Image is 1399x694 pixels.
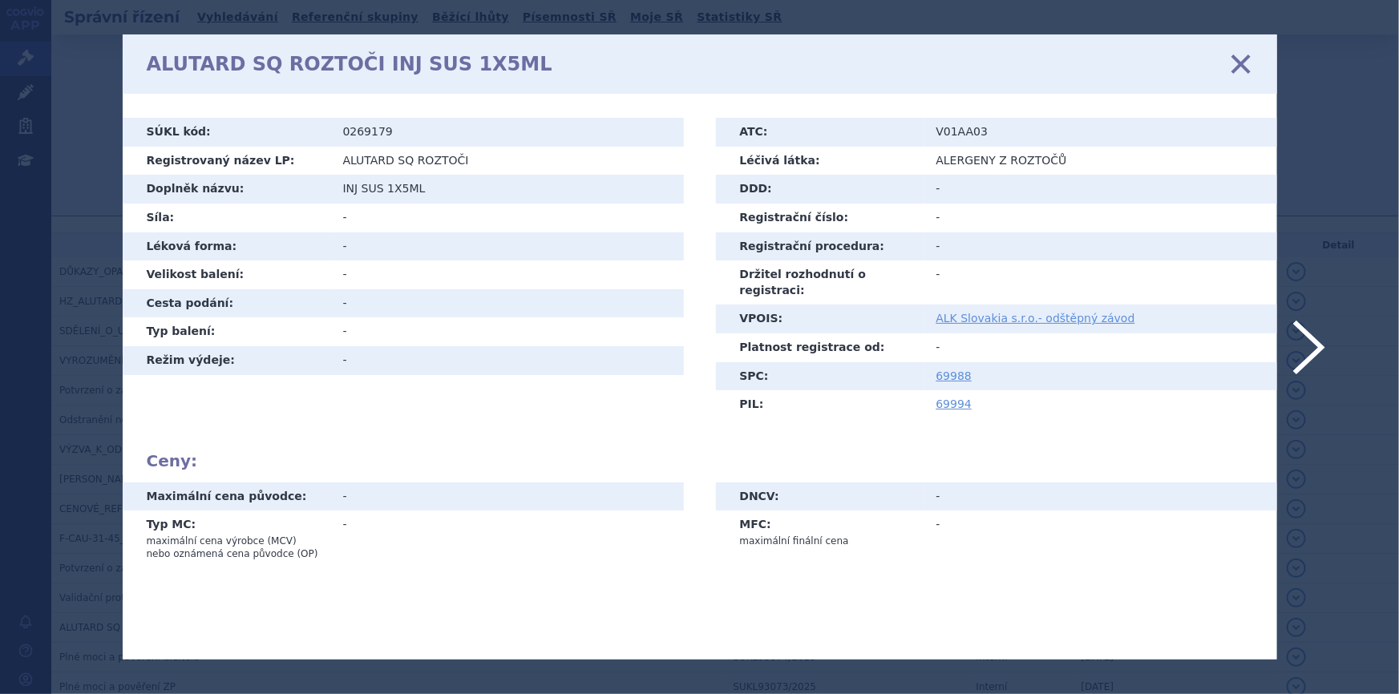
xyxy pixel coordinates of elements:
th: Režim výdeje: [123,346,331,375]
td: - [331,204,684,232]
td: - [331,232,684,261]
th: Léková forma: [123,232,331,261]
th: MFC: [716,510,924,554]
th: Registrační číslo: [716,204,924,232]
th: Typ MC: [123,510,331,567]
td: - [924,510,1277,554]
th: Velikost balení: [123,260,331,289]
td: 0269179 [331,118,684,147]
h1: ALUTARD SQ ROZTOČI INJ SUS 1X5ML [147,53,552,76]
td: - [924,232,1277,261]
th: SPC: [716,362,924,391]
th: Síla: [123,204,331,232]
a: ALK Slovakia s.r.o.- odštěpný závod [936,312,1135,325]
th: VPOIS: [716,305,924,333]
td: V01AA03 [924,118,1277,147]
th: DNCV: [716,482,924,511]
p: maximální finální cena [740,535,912,547]
a: 69988 [936,369,972,382]
td: - [924,260,1277,305]
td: ALUTARD SQ ROZTOČI [331,147,684,176]
td: - [924,175,1277,204]
td: - [924,204,1277,232]
th: Cesta podání: [123,289,331,318]
a: 69994 [936,397,972,410]
th: Platnost registrace od: [716,333,924,362]
td: - [331,346,684,375]
p: maximální cena výrobce (MCV) nebo oznámená cena původce (OP) [147,535,319,560]
td: - [331,289,684,318]
th: Typ balení: [123,317,331,346]
td: - [331,510,684,567]
th: Registrační procedura: [716,232,924,261]
td: - [924,333,1277,362]
th: Maximální cena původce: [123,482,331,511]
th: DDD: [716,175,924,204]
td: - [331,260,684,289]
td: INJ SUS 1X5ML [331,175,684,204]
div: - [343,489,672,505]
th: Registrovaný název LP: [123,147,331,176]
td: - [924,482,1277,511]
th: PIL: [716,390,924,419]
th: Léčivá látka: [716,147,924,176]
h2: Ceny: [147,451,1253,470]
a: zavřít [1229,52,1253,76]
th: Doplněk názvu: [123,175,331,204]
th: ATC: [716,118,924,147]
td: ALERGENY Z ROZTOČŮ [924,147,1277,176]
th: Držitel rozhodnutí o registraci: [716,260,924,305]
th: SÚKL kód: [123,118,331,147]
td: - [331,317,684,346]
